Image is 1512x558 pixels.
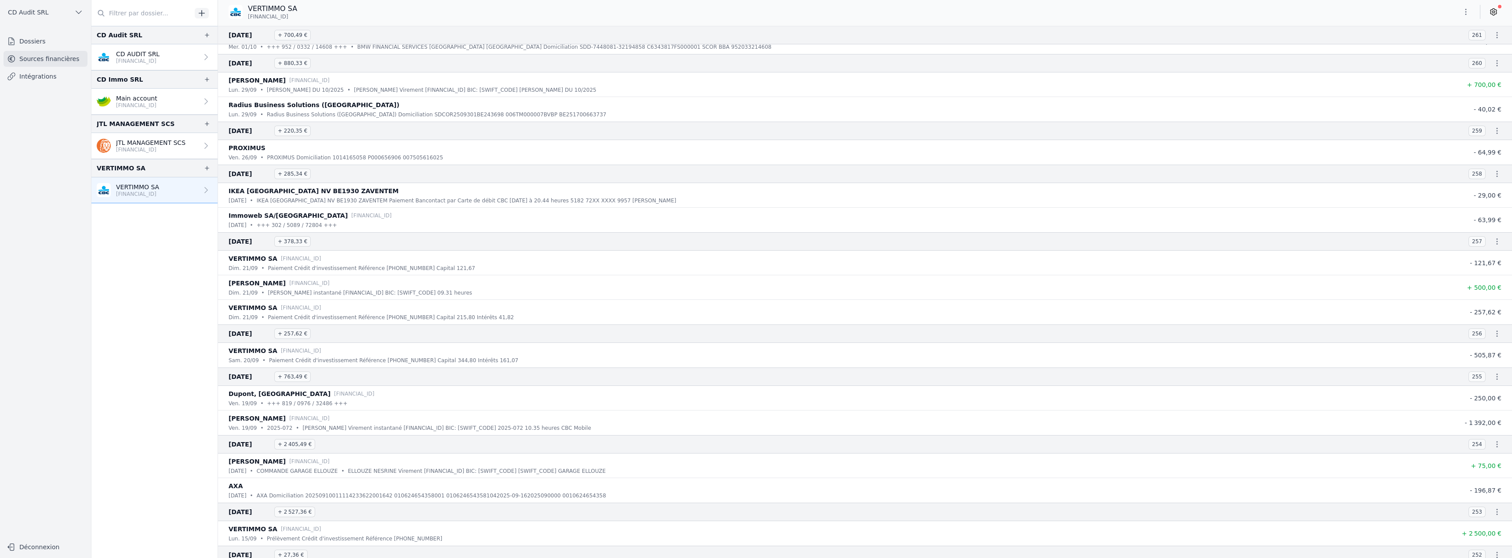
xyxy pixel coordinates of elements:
div: CD Immo SRL [97,74,143,85]
div: CD Audit SRL [97,30,142,40]
div: • [250,491,253,500]
p: +++ 819 / 0976 / 32486 +++ [267,399,348,408]
p: 2025-072 [267,424,293,432]
div: • [260,110,263,119]
p: COMMANDE GARAGE ELLOUZE [257,467,338,475]
p: IKEA [GEOGRAPHIC_DATA] NV BE1930 ZAVENTEM Paiement Bancontact par Carte de débit CBC [DATE] à 20.... [257,196,676,205]
p: JTL MANAGEMENT SCS [116,138,185,147]
p: [DATE] [229,221,247,230]
span: - 196,87 € [1470,487,1501,494]
p: [PERSON_NAME] [229,278,286,288]
span: + 285,34 € [274,169,311,179]
div: • [351,43,354,51]
span: - 257,62 € [1470,309,1501,316]
p: [DATE] [229,196,247,205]
span: - 29,00 € [1474,192,1501,199]
p: AXA Domiciliation 20250910011114233622001642 010624654358001 0106246543581042025-09-162025090000 ... [257,491,606,500]
span: + 880,33 € [274,58,311,68]
span: + 2 405,49 € [274,439,315,450]
div: • [260,153,263,162]
span: 253 [1468,507,1486,517]
div: • [262,356,265,365]
p: dim. 21/09 [229,264,258,273]
p: Radius Business Solutions ([GEOGRAPHIC_DATA]) Domiciliation SDCOR2509301BE243698 006TM000007BVBP ... [267,110,607,119]
p: [FINANCIAL_ID] [281,303,321,312]
span: + 500,00 € [1467,284,1501,291]
p: [FINANCIAL_ID] [116,191,159,198]
span: + 378,33 € [274,236,311,247]
p: [FINANCIAL_ID] [116,146,185,153]
p: AXA [229,481,243,491]
span: 255 [1468,371,1486,382]
span: [DATE] [229,507,271,517]
p: [FINANCIAL_ID] [116,58,160,65]
p: CD AUDIT SRL [116,50,160,58]
span: [DATE] [229,236,271,247]
span: - 1 392,00 € [1465,419,1501,426]
span: 261 [1468,30,1486,40]
p: lun. 29/09 [229,110,257,119]
p: Paiement Crédit d'investissement Référence [PHONE_NUMBER] Capital 121,67 [268,264,475,273]
p: Paiement Crédit d'investissement Référence [PHONE_NUMBER] Capital 344,80 Intérêts 161,07 [269,356,518,365]
span: + 220,35 € [274,126,311,136]
p: [FINANCIAL_ID] [289,279,330,288]
span: [DATE] [229,371,271,382]
p: VERTIMMO SA [229,346,277,356]
span: CD Audit SRL [8,8,49,17]
div: • [260,43,263,51]
span: [DATE] [229,126,271,136]
p: lun. 15/09 [229,534,257,543]
div: • [250,467,253,475]
p: VERTIMMO SA [229,524,277,534]
span: [DATE] [229,439,271,450]
p: [PERSON_NAME] [229,413,286,424]
p: IKEA [GEOGRAPHIC_DATA] NV BE1930 ZAVENTEM [229,186,399,196]
a: JTL MANAGEMENT SCS [FINANCIAL_ID] [91,133,218,159]
p: [PERSON_NAME] Virement [FINANCIAL_ID] BIC: [SWIFT_CODE] [PERSON_NAME] DU 10/2025 [354,86,596,94]
input: Filtrer par dossier... [91,5,192,21]
a: Sources financières [4,51,87,67]
span: + 257,62 € [274,328,311,339]
span: [FINANCIAL_ID] [248,13,288,20]
p: sam. 20/09 [229,356,259,365]
a: CD AUDIT SRL [FINANCIAL_ID] [91,44,218,70]
p: [FINANCIAL_ID] [116,102,157,109]
span: 259 [1468,126,1486,136]
p: VERTIMMO SA [229,253,277,264]
p: [PERSON_NAME] DU 10/2025 [267,86,344,94]
p: [PERSON_NAME] instantané [FINANCIAL_ID] BIC: [SWIFT_CODE] 09.31 heures [268,288,472,297]
span: - 121,67 € [1470,259,1501,266]
span: [DATE] [229,58,271,68]
div: • [260,534,263,543]
span: - 64,99 € [1474,149,1501,156]
p: VERTIMMO SA [248,4,297,14]
span: - 63,99 € [1474,216,1501,223]
p: [PERSON_NAME] [229,456,286,467]
p: [PERSON_NAME] Virement instantané [FINANCIAL_ID] BIC: [SWIFT_CODE] 2025-072 10.35 heures CBC Mobile [302,424,591,432]
p: dim. 21/09 [229,313,258,322]
p: mer. 01/10 [229,43,257,51]
img: ing.png [97,139,111,153]
div: VERTIMMO SA [97,163,145,173]
img: CBC_CREGBEBB.png [229,5,243,19]
p: [DATE] [229,467,247,475]
button: CD Audit SRL [4,5,87,19]
div: • [260,424,263,432]
p: PROXIMUS [229,143,265,153]
p: [FINANCIAL_ID] [289,76,330,85]
a: Intégrations [4,68,87,84]
span: + 2 527,36 € [274,507,315,517]
p: +++ 952 / 0332 / 14608 +++ [267,43,347,51]
p: lun. 29/09 [229,86,257,94]
p: ELLOUZE NESRINE Virement [FINANCIAL_ID] BIC: [SWIFT_CODE] [SWIFT_CODE] GARAGE ELLOUZE [348,467,606,475]
p: [FINANCIAL_ID] [281,346,321,355]
div: • [250,196,253,205]
span: + 700,49 € [274,30,311,40]
p: Dupont, [GEOGRAPHIC_DATA] [229,389,331,399]
p: [FINANCIAL_ID] [281,254,321,263]
div: • [341,467,344,475]
p: [PERSON_NAME] [229,75,286,86]
span: 258 [1468,169,1486,179]
span: [DATE] [229,30,271,40]
p: ven. 19/09 [229,399,257,408]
